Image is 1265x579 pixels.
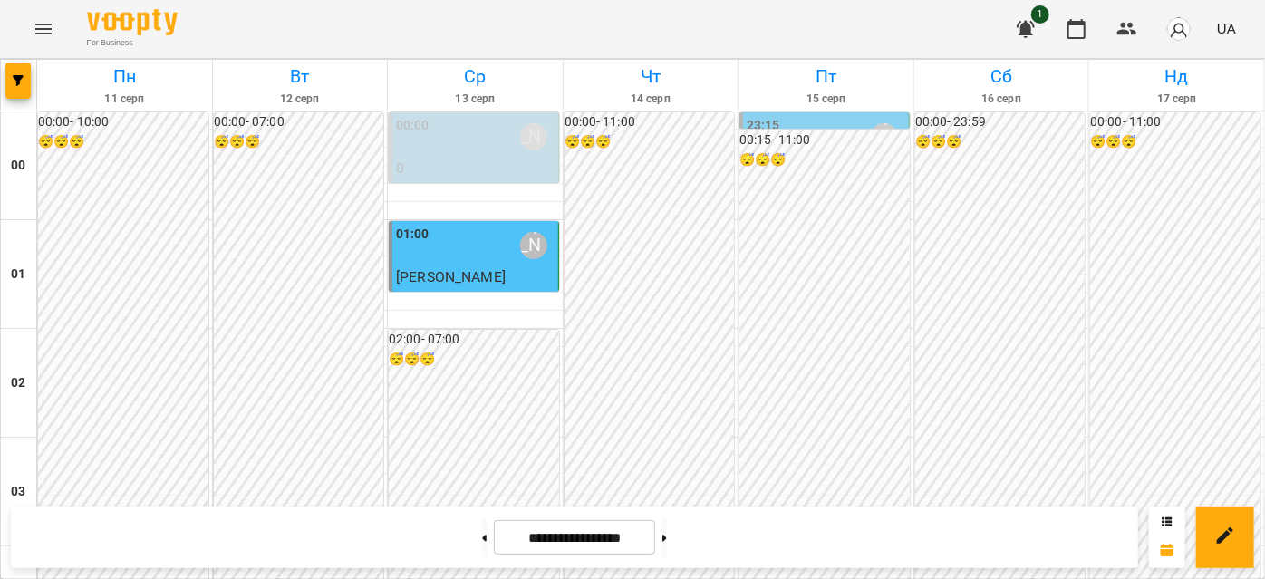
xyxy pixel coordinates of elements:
[1092,91,1261,108] h6: 17 серп
[40,91,209,108] h6: 11 серп
[214,112,384,132] h6: 00:00 - 07:00
[87,37,178,49] span: For Business
[565,132,735,152] h6: 😴😴😴
[917,63,1086,91] h6: Сб
[396,268,506,285] span: [PERSON_NAME]
[389,330,559,350] h6: 02:00 - 07:00
[741,91,911,108] h6: 15 серп
[389,350,559,370] h6: 😴😴😴
[396,116,430,136] label: 00:00
[739,150,910,170] h6: 😴😴😴
[11,482,25,502] h6: 03
[1090,132,1260,152] h6: 😴😴😴
[1092,63,1261,91] h6: Нд
[747,116,780,136] label: 23:15
[22,7,65,51] button: Menu
[739,130,910,150] h6: 00:15 - 11:00
[915,132,1086,152] h6: 😴😴😴
[87,9,178,35] img: Voopty Logo
[566,91,736,108] h6: 14 серп
[1031,5,1049,24] span: 1
[11,373,25,393] h6: 02
[38,112,208,132] h6: 00:00 - 10:00
[566,63,736,91] h6: Чт
[214,132,384,152] h6: 😴😴😴
[396,158,555,179] p: 0
[565,112,735,132] h6: 00:00 - 11:00
[216,63,385,91] h6: Вт
[1090,112,1260,132] h6: 00:00 - 11:00
[40,63,209,91] h6: Пн
[1217,19,1236,38] span: UA
[216,91,385,108] h6: 12 серп
[391,91,560,108] h6: 13 серп
[1166,16,1192,42] img: avatar_s.png
[396,288,555,310] p: індивід МА 45 хв
[520,123,547,150] div: Венюкова Єлизавета
[391,63,560,91] h6: Ср
[396,179,555,222] p: індивід МА 45 хв ( [PERSON_NAME])
[396,225,430,245] label: 01:00
[871,123,898,150] div: Венюкова Єлизавета
[1210,12,1243,45] button: UA
[11,265,25,285] h6: 01
[520,232,547,259] div: Венюкова Єлизавета
[38,132,208,152] h6: 😴😴😴
[915,112,1086,132] h6: 00:00 - 23:59
[11,156,25,176] h6: 00
[741,63,911,91] h6: Пт
[917,91,1086,108] h6: 16 серп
